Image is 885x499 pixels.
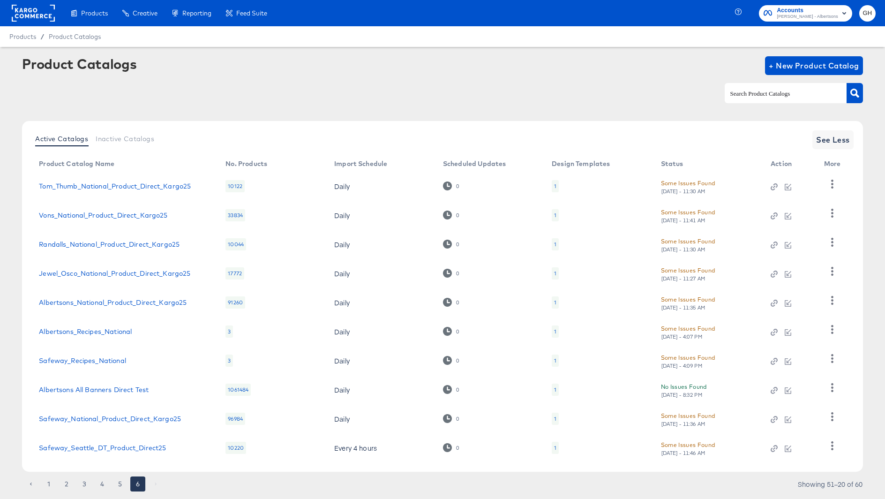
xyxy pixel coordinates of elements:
[35,135,88,143] span: Active Catalogs
[661,236,715,246] div: Some Issues Found
[23,476,38,491] button: Go to previous page
[554,241,556,248] div: 1
[39,270,190,277] a: Jewel_Osco_National_Product_Direct_Kargo25
[661,275,706,282] div: [DATE] - 11:27 AM
[225,267,244,280] div: 17772
[327,433,435,462] td: Every 4 hours
[334,160,387,167] div: Import Schedule
[456,357,459,364] div: 0
[443,443,459,452] div: 0
[661,295,715,304] div: Some Issues Found
[96,135,154,143] span: Inactive Catalogs
[443,240,459,249] div: 0
[777,6,838,15] span: Accounts
[765,56,863,75] button: + New Product Catalog
[39,328,132,335] a: Albertsons_Recipes_National
[39,241,180,248] a: Randalls_National_Product_Direct_Kargo25
[182,9,211,17] span: Reporting
[225,209,245,221] div: 33834
[661,450,706,456] div: [DATE] - 11:46 AM
[41,476,56,491] button: Go to page 1
[59,476,74,491] button: Go to page 2
[554,270,556,277] div: 1
[661,363,703,369] div: [DATE] - 4:09 PM
[759,5,852,22] button: Accounts[PERSON_NAME] - Albertsons
[443,298,459,307] div: 0
[443,327,459,336] div: 0
[39,160,114,167] div: Product Catalog Name
[554,299,556,306] div: 1
[39,444,166,452] a: Safeway_Seattle_DT_Product_Direct25
[661,353,715,369] button: Some Issues Found[DATE] - 4:09 PM
[456,212,459,219] div: 0
[225,238,246,250] div: 10044
[661,333,703,340] div: [DATE] - 4:07 PM
[36,33,49,40] span: /
[661,217,706,224] div: [DATE] - 11:41 AM
[327,201,435,230] td: Daily
[554,357,556,364] div: 1
[554,328,556,335] div: 1
[554,182,556,190] div: 1
[81,9,108,17] span: Products
[661,207,715,224] button: Some Issues Found[DATE] - 11:41 AM
[456,416,459,422] div: 0
[39,386,149,393] a: Albertsons All Banners Direct Test
[443,269,459,278] div: 0
[22,56,136,71] div: Product Catalogs
[39,415,181,423] a: Safeway_National_Product_Direct_Kargo25
[456,241,459,248] div: 0
[225,296,245,309] div: 91260
[797,481,863,487] div: Showing 51–20 of 60
[456,270,459,277] div: 0
[225,325,233,338] div: 3
[327,172,435,201] td: Daily
[661,411,715,421] div: Some Issues Found
[859,5,876,22] button: GH
[554,386,556,393] div: 1
[661,207,715,217] div: Some Issues Found
[456,328,459,335] div: 0
[456,183,459,189] div: 0
[130,476,145,491] button: page 6
[456,445,459,451] div: 0
[552,180,559,192] div: 1
[39,299,187,306] a: Albertsons_National_Product_Direct_Kargo25
[552,325,559,338] div: 1
[22,476,165,491] nav: pagination navigation
[327,404,435,433] td: Daily
[49,33,101,40] a: Product Catalogs
[653,157,764,172] th: Status
[554,415,556,423] div: 1
[456,386,459,393] div: 0
[443,356,459,365] div: 0
[327,230,435,259] td: Daily
[225,384,251,396] div: 1061484
[443,414,459,423] div: 0
[552,296,559,309] div: 1
[9,33,36,40] span: Products
[443,160,506,167] div: Scheduled Updates
[661,178,715,188] div: Some Issues Found
[661,353,715,363] div: Some Issues Found
[661,411,715,427] button: Some Issues Found[DATE] - 11:36 AM
[327,317,435,346] td: Daily
[225,355,233,367] div: 3
[552,267,559,280] div: 1
[661,421,706,427] div: [DATE] - 11:36 AM
[133,9,157,17] span: Creative
[552,160,610,167] div: Design Templates
[661,265,715,282] button: Some Issues Found[DATE] - 11:27 AM
[554,212,556,219] div: 1
[728,88,828,99] input: Search Product Catalogs
[554,444,556,452] div: 1
[661,324,715,340] button: Some Issues Found[DATE] - 4:07 PM
[443,211,459,219] div: 0
[327,259,435,288] td: Daily
[443,181,459,190] div: 0
[39,212,167,219] a: Vons_National_Product_Direct_Kargo25
[112,476,127,491] button: Go to page 5
[552,238,559,250] div: 1
[77,476,92,491] button: Go to page 3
